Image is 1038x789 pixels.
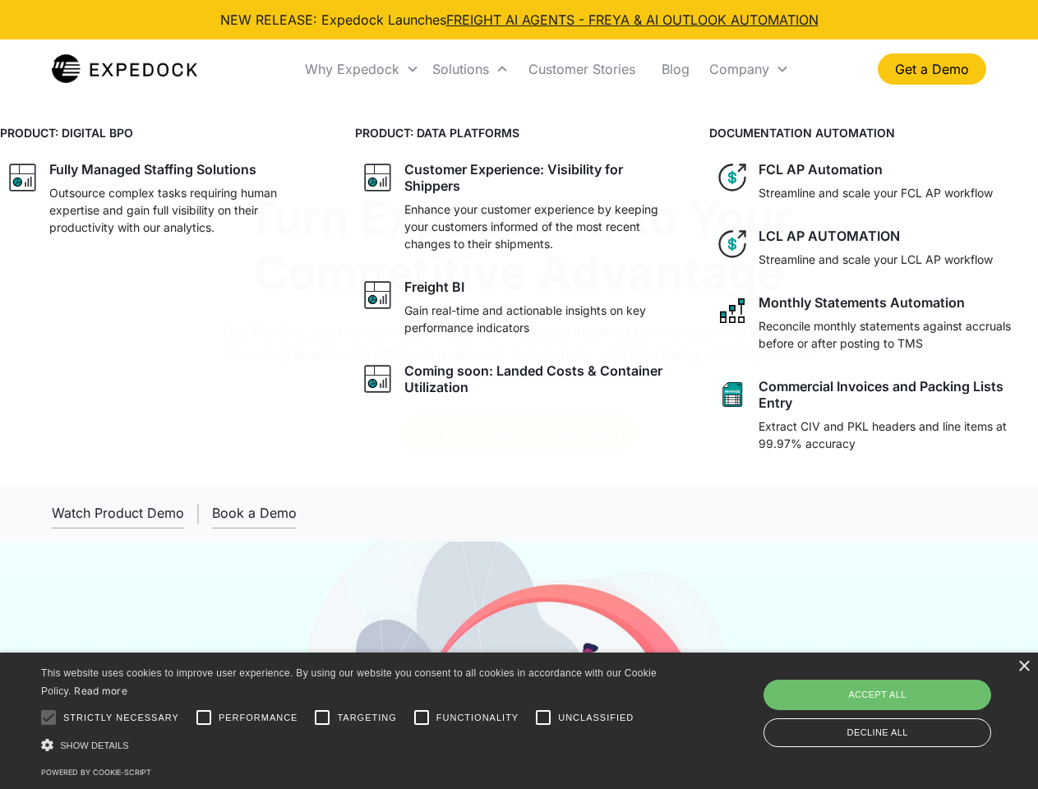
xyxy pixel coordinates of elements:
[337,711,396,725] span: Targeting
[41,667,657,698] span: This website uses cookies to improve user experience. By using our website you consent to all coo...
[709,124,1038,141] h4: DOCUMENTATION AUTOMATION
[709,61,769,77] div: Company
[759,184,993,201] p: Streamline and scale your FCL AP workflow
[515,41,648,97] a: Customer Stories
[709,221,1038,275] a: dollar iconLCL AP AUTOMATIONStreamline and scale your LCL AP workflow
[426,41,515,97] div: Solutions
[355,155,684,259] a: graph iconCustomer Experience: Visibility for ShippersEnhance your customer experience by keeping...
[404,302,677,336] p: Gain real-time and actionable insights on key performance indicators
[436,711,519,725] span: Functionality
[759,378,1031,411] div: Commercial Invoices and Packing Lists Entry
[355,272,684,343] a: graph iconFreight BIGain real-time and actionable insights on key performance indicators
[52,53,197,85] img: Expedock Logo
[759,228,900,244] div: LCL AP AUTOMATION
[52,498,184,528] a: open lightbox
[41,768,151,777] a: Powered by cookie-script
[404,201,677,252] p: Enhance your customer experience by keeping your customers informed of the most recent changes to...
[764,611,1038,789] iframe: Chat Widget
[355,124,684,141] h4: PRODUCT: DATA PLATFORMS
[404,362,677,395] div: Coming soon: Landed Costs & Container Utilization
[703,41,796,97] div: Company
[759,317,1031,352] p: Reconcile monthly statements against accruals before or after posting to TMS
[212,505,297,521] div: Book a Demo
[716,161,749,194] img: dollar icon
[709,288,1038,358] a: network like iconMonthly Statements AutomationReconcile monthly statements against accruals befor...
[212,498,297,528] a: Book a Demo
[759,161,883,178] div: FCL AP Automation
[716,294,749,327] img: network like icon
[404,279,464,295] div: Freight BI
[432,61,489,77] div: Solutions
[220,10,819,30] div: NEW RELEASE: Expedock Launches
[219,711,298,725] span: Performance
[648,41,703,97] a: Blog
[7,161,39,194] img: graph icon
[298,41,426,97] div: Why Expedock
[60,741,129,750] span: Show details
[74,685,127,697] a: Read more
[404,161,677,194] div: Customer Experience: Visibility for Shippers
[446,12,819,28] a: FREIGHT AI AGENTS - FREYA & AI OUTLOOK AUTOMATION
[41,736,662,754] div: Show details
[878,53,986,85] a: Get a Demo
[709,371,1038,459] a: sheet iconCommercial Invoices and Packing Lists EntryExtract CIV and PKL headers and line items a...
[49,184,322,236] p: Outsource complex tasks requiring human expertise and gain full visibility on their productivity ...
[52,505,184,521] div: Watch Product Demo
[716,228,749,261] img: dollar icon
[709,155,1038,208] a: dollar iconFCL AP AutomationStreamline and scale your FCL AP workflow
[759,418,1031,452] p: Extract CIV and PKL headers and line items at 99.97% accuracy
[759,294,965,311] div: Monthly Statements Automation
[558,711,634,725] span: Unclassified
[305,61,399,77] div: Why Expedock
[49,161,256,178] div: Fully Managed Staffing Solutions
[362,362,394,395] img: graph icon
[716,378,749,411] img: sheet icon
[52,53,197,85] a: home
[63,711,179,725] span: Strictly necessary
[355,356,684,402] a: graph iconComing soon: Landed Costs & Container Utilization
[362,161,394,194] img: graph icon
[362,279,394,311] img: graph icon
[759,251,993,268] p: Streamline and scale your LCL AP workflow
